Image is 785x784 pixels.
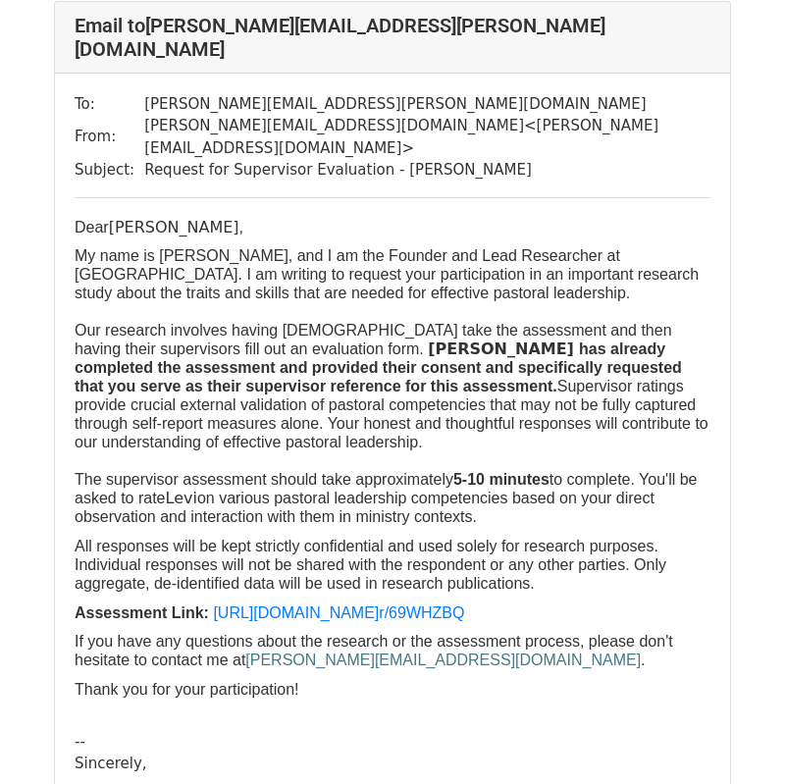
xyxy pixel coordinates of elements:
[144,93,710,116] td: [PERSON_NAME][EMAIL_ADDRESS][PERSON_NAME][DOMAIN_NAME]
[213,604,464,621] a: [URL][DOMAIN_NAME]r/69WHZBQ
[75,538,666,592] font: All responses will be kept strictly confidential and used solely for research purposes. Individua...
[75,681,299,698] font: Thank you for your participation!
[144,159,710,182] td: Request for Supervisor Evaluation - [PERSON_NAME]
[687,690,785,784] iframe: Chat Widget
[428,340,574,358] b: [PERSON_NAME]
[75,218,710,236] p: [PERSON_NAME]
[144,115,710,159] td: [PERSON_NAME][EMAIL_ADDRESS][DOMAIN_NAME] < [PERSON_NAME][EMAIL_ADDRESS][DOMAIN_NAME] >
[75,115,144,159] td: From:
[245,652,641,668] a: [PERSON_NAME][EMAIL_ADDRESS][DOMAIN_NAME]
[75,247,699,301] font: My name is [PERSON_NAME], and I am the Founder and Lead Researcher at [GEOGRAPHIC_DATA]. I am wri...
[75,93,144,116] td: To:
[75,14,710,61] h4: Email to [PERSON_NAME][EMAIL_ADDRESS][PERSON_NAME][DOMAIN_NAME]
[75,733,85,751] span: --
[75,159,144,182] td: Subject:
[239,219,243,235] span: ,
[75,340,682,394] b: has already completed the assessment and provided their consent and specifically requested that y...
[75,471,698,506] font: The supervisor assessment should take approximately to complete. You'll be asked to rate
[75,219,109,235] font: Dear
[389,604,464,621] span: 69WHZBQ
[75,490,654,525] span: on various pastoral leadership competencies based on your direct observation and interaction with...
[453,471,549,488] b: 5-10 minutes
[75,470,710,526] p: Levi
[75,633,673,668] font: If you have any questions about the research or the assessment process, please don't hesitate to ...
[75,378,708,450] span: Supervisor ratings provide crucial external validation of pastoral competencies that may not be f...
[75,753,710,775] div: Sincerely,
[75,604,209,621] b: Assessment Link:
[75,322,672,357] font: Our research involves having [DEMOGRAPHIC_DATA] take the assessment and then having their supervi...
